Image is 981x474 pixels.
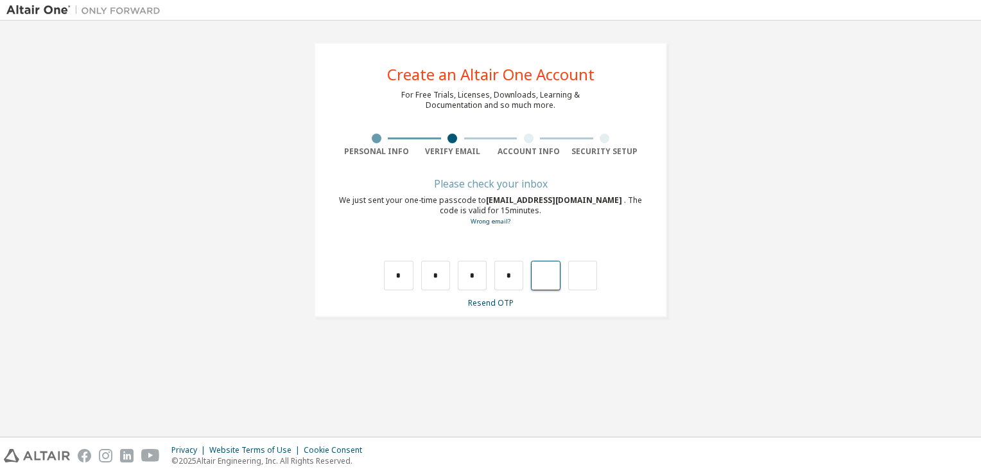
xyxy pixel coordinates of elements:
[415,146,491,157] div: Verify Email
[6,4,167,17] img: Altair One
[338,146,415,157] div: Personal Info
[486,195,624,206] span: [EMAIL_ADDRESS][DOMAIN_NAME]
[338,195,643,227] div: We just sent your one-time passcode to . The code is valid for 15 minutes.
[490,146,567,157] div: Account Info
[209,445,304,455] div: Website Terms of Use
[120,449,134,462] img: linkedin.svg
[338,180,643,188] div: Please check your inbox
[4,449,70,462] img: altair_logo.svg
[468,297,514,308] a: Resend OTP
[99,449,112,462] img: instagram.svg
[401,90,580,110] div: For Free Trials, Licenses, Downloads, Learning & Documentation and so much more.
[387,67,595,82] div: Create an Altair One Account
[567,146,643,157] div: Security Setup
[171,455,370,466] p: © 2025 Altair Engineering, Inc. All Rights Reserved.
[304,445,370,455] div: Cookie Consent
[471,217,510,225] a: Go back to the registration form
[171,445,209,455] div: Privacy
[78,449,91,462] img: facebook.svg
[141,449,160,462] img: youtube.svg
